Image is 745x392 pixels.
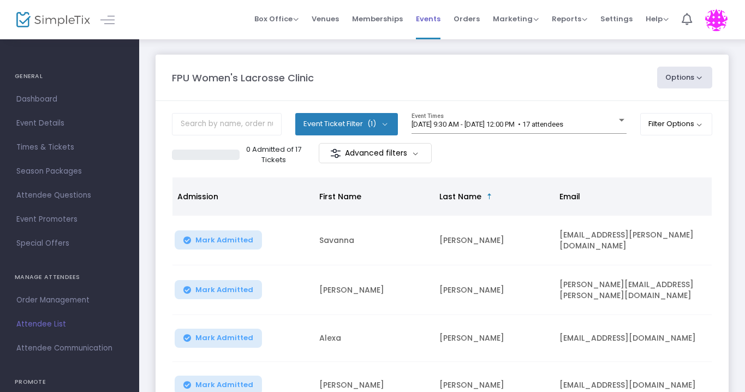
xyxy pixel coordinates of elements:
span: Marketing [493,14,539,24]
span: Mark Admitted [195,334,253,342]
span: Orders [454,5,480,33]
td: [PERSON_NAME] [433,265,553,315]
span: Mark Admitted [195,286,253,294]
span: Reports [552,14,587,24]
span: Season Packages [16,164,123,179]
span: Mark Admitted [195,236,253,245]
span: Memberships [352,5,403,33]
span: Help [646,14,669,24]
span: First Name [319,191,361,202]
button: Mark Admitted [175,230,262,250]
span: Event Details [16,116,123,130]
span: Events [416,5,440,33]
span: Dashboard [16,92,123,106]
span: Special Offers [16,236,123,251]
span: Last Name [439,191,481,202]
td: Savanna [313,216,433,265]
span: Times & Tickets [16,140,123,155]
td: [PERSON_NAME] [433,315,553,362]
span: Venues [312,5,339,33]
td: [PERSON_NAME] [433,216,553,265]
input: Search by name, order number, email, ip address [172,113,282,135]
td: [EMAIL_ADDRESS][DOMAIN_NAME] [553,315,717,362]
m-button: Advanced filters [319,143,432,163]
span: Mark Admitted [195,381,253,389]
button: Filter Options [640,113,713,135]
span: Admission [177,191,218,202]
td: [PERSON_NAME][EMAIL_ADDRESS][PERSON_NAME][DOMAIN_NAME] [553,265,717,315]
td: [EMAIL_ADDRESS][PERSON_NAME][DOMAIN_NAME] [553,216,717,265]
p: 0 Admitted of 17 Tickets [244,144,304,165]
img: filter [330,148,341,159]
td: [PERSON_NAME] [313,265,433,315]
m-panel-title: FPU Women's Lacrosse Clinic [172,70,314,85]
button: Options [657,67,713,88]
span: [DATE] 9:30 AM - [DATE] 12:00 PM • 17 attendees [412,120,563,128]
button: Event Ticket Filter(1) [295,113,398,135]
span: Email [559,191,580,202]
span: Box Office [254,14,299,24]
span: Order Management [16,293,123,307]
span: Sortable [485,192,494,201]
span: Attendee Questions [16,188,123,203]
td: Alexa [313,315,433,362]
button: Mark Admitted [175,280,262,299]
span: Event Promoters [16,212,123,227]
span: (1) [367,120,376,128]
span: Settings [600,5,633,33]
span: Attendee Communication [16,341,123,355]
span: Attendee List [16,317,123,331]
h4: GENERAL [15,66,124,87]
h4: MANAGE ATTENDEES [15,266,124,288]
button: Mark Admitted [175,329,262,348]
